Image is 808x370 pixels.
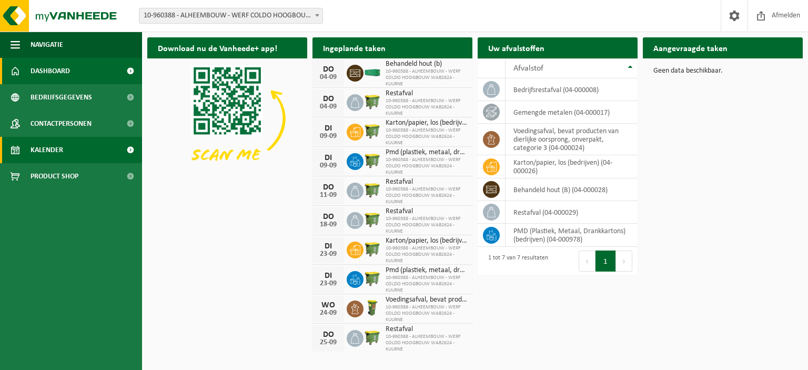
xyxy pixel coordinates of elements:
[506,178,638,201] td: behandeld hout (B) (04-000028)
[318,272,339,280] div: DI
[363,240,381,258] img: WB-1100-HPE-GN-50
[318,74,339,81] div: 04-09
[506,155,638,178] td: karton/papier, los (bedrijven) (04-000026)
[386,148,467,157] span: Pmd (plastiek, metaal, drankkartons) (bedrijven)
[318,339,339,346] div: 25-09
[483,249,548,273] div: 1 tot 7 van 7 resultaten
[363,211,381,228] img: WB-1100-HPE-GN-50
[386,237,467,245] span: Karton/papier, los (bedrijven)
[363,122,381,140] img: WB-1100-HPE-GN-50
[386,266,467,275] span: Pmd (plastiek, metaal, drankkartons) (bedrijven)
[363,93,381,111] img: WB-1100-HPE-GN-50
[363,67,381,77] img: HK-XC-30-GN-00
[506,224,638,247] td: PMD (Plastiek, Metaal, Drankkartons) (bedrijven) (04-000978)
[386,178,467,186] span: Restafval
[363,299,381,317] img: WB-0060-HPE-GN-50
[386,98,467,117] span: 10-960388 - ALHEEMBOUW - WERF COLDO HOOGBOUW WAB2624 - KUURNE
[506,124,638,155] td: voedingsafval, bevat producten van dierlijke oorsprong, onverpakt, categorie 3 (04-000024)
[363,152,381,169] img: WB-1100-HPE-GN-50
[31,58,70,84] span: Dashboard
[312,37,396,58] h2: Ingeplande taken
[147,37,288,58] h2: Download nu de Vanheede+ app!
[506,101,638,124] td: gemengde metalen (04-000017)
[318,301,339,309] div: WO
[506,78,638,101] td: bedrijfsrestafval (04-000008)
[318,251,339,258] div: 23-09
[616,251,632,272] button: Next
[318,213,339,221] div: DO
[318,242,339,251] div: DI
[318,280,339,287] div: 23-09
[318,154,339,162] div: DI
[386,325,467,334] span: Restafval
[318,124,339,133] div: DI
[386,60,467,68] span: Behandeld hout (b)
[318,309,339,317] div: 24-09
[478,37,555,58] h2: Uw afvalstoffen
[386,186,467,205] span: 10-960388 - ALHEEMBOUW - WERF COLDO HOOGBOUW WAB2624 - KUURNE
[386,304,467,323] span: 10-960388 - ALHEEMBOUW - WERF COLDO HOOGBOUW WAB2624 - KUURNE
[386,157,467,176] span: 10-960388 - ALHEEMBOUW - WERF COLDO HOOGBOUW WAB2624 - KUURNE
[318,221,339,228] div: 18-09
[386,207,467,216] span: Restafval
[386,89,467,98] span: Restafval
[318,133,339,140] div: 09-09
[31,163,78,189] span: Product Shop
[653,67,792,75] p: Geen data beschikbaar.
[386,127,467,146] span: 10-960388 - ALHEEMBOUW - WERF COLDO HOOGBOUW WAB2624 - KUURNE
[363,328,381,346] img: WB-1100-HPE-GN-50
[318,183,339,192] div: DO
[31,111,92,137] span: Contactpersonen
[386,119,467,127] span: Karton/papier, los (bedrijven)
[386,334,467,353] span: 10-960388 - ALHEEMBOUW - WERF COLDO HOOGBOUW WAB2624 - KUURNE
[363,269,381,287] img: WB-1100-HPE-GN-50
[318,65,339,74] div: DO
[318,192,339,199] div: 11-09
[31,32,63,58] span: Navigatie
[386,245,467,264] span: 10-960388 - ALHEEMBOUW - WERF COLDO HOOGBOUW WAB2624 - KUURNE
[31,84,92,111] span: Bedrijfsgegevens
[318,331,339,339] div: DO
[318,103,339,111] div: 04-09
[31,137,63,163] span: Kalender
[386,275,467,294] span: 10-960388 - ALHEEMBOUW - WERF COLDO HOOGBOUW WAB2624 - KUURNE
[139,8,322,23] span: 10-960388 - ALHEEMBOUW - WERF COLDO HOOGBOUW WAB2624 - KUURNE - KUURNE
[139,8,323,24] span: 10-960388 - ALHEEMBOUW - WERF COLDO HOOGBOUW WAB2624 - KUURNE - KUURNE
[318,162,339,169] div: 09-09
[513,64,543,73] span: Afvalstof
[318,95,339,103] div: DO
[643,37,738,58] h2: Aangevraagde taken
[147,58,307,178] img: Download de VHEPlus App
[386,216,467,235] span: 10-960388 - ALHEEMBOUW - WERF COLDO HOOGBOUW WAB2624 - KUURNE
[506,201,638,224] td: restafval (04-000029)
[595,251,616,272] button: 1
[579,251,595,272] button: Previous
[386,296,467,304] span: Voedingsafval, bevat producten van dierlijke oorsprong, onverpakt, categorie 3
[363,181,381,199] img: WB-1100-HPE-GN-50
[386,68,467,87] span: 10-960388 - ALHEEMBOUW - WERF COLDO HOOGBOUW WAB2624 - KUURNE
